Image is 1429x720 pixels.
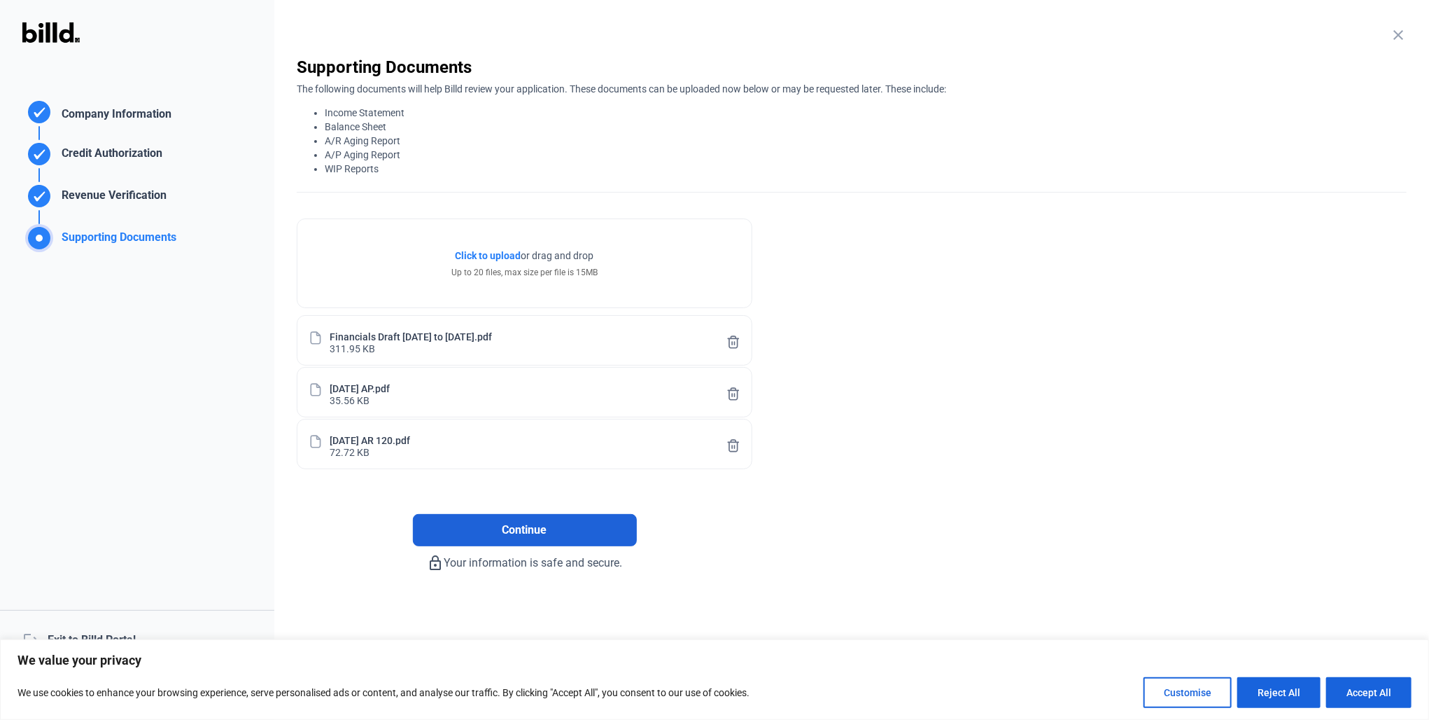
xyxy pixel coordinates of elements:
div: 72.72 KB [330,445,369,457]
div: [DATE] AR 120.pdf [330,434,410,445]
span: Continue [502,522,547,539]
div: Company Information [56,106,171,126]
div: 35.56 KB [330,394,369,406]
div: Credit Authorization [56,145,162,168]
button: Customise [1143,677,1232,708]
div: Financials Draft [DATE] to [DATE].pdf [330,330,492,342]
div: Your information is safe and secure. [297,546,752,572]
div: 311.95 KB [330,342,375,354]
li: WIP Reports [325,162,1407,176]
button: Continue [413,514,637,546]
div: Revenue Verification [56,187,167,210]
li: A/P Aging Report [325,148,1407,162]
button: Reject All [1237,677,1321,708]
div: Supporting Documents [56,229,176,252]
mat-icon: close [1390,27,1407,43]
div: [DATE] AP.pdf [330,382,390,394]
button: Accept All [1326,677,1412,708]
span: or drag and drop [521,249,594,263]
div: Supporting Documents [297,56,1407,78]
li: A/R Aging Report [325,134,1407,148]
p: We value your privacy [17,652,1412,669]
mat-icon: lock_outline [427,555,444,572]
div: The following documents will help Billd review your application. These documents can be uploaded ... [297,78,1407,176]
span: Click to upload [456,250,521,261]
p: We use cookies to enhance your browsing experience, serve personalised ads or content, and analys... [17,684,749,701]
div: Up to 20 files, max size per file is 15MB [451,266,598,279]
li: Income Statement [325,106,1407,120]
li: Balance Sheet [325,120,1407,134]
img: Billd Logo [22,22,80,43]
mat-icon: logout [22,632,36,646]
